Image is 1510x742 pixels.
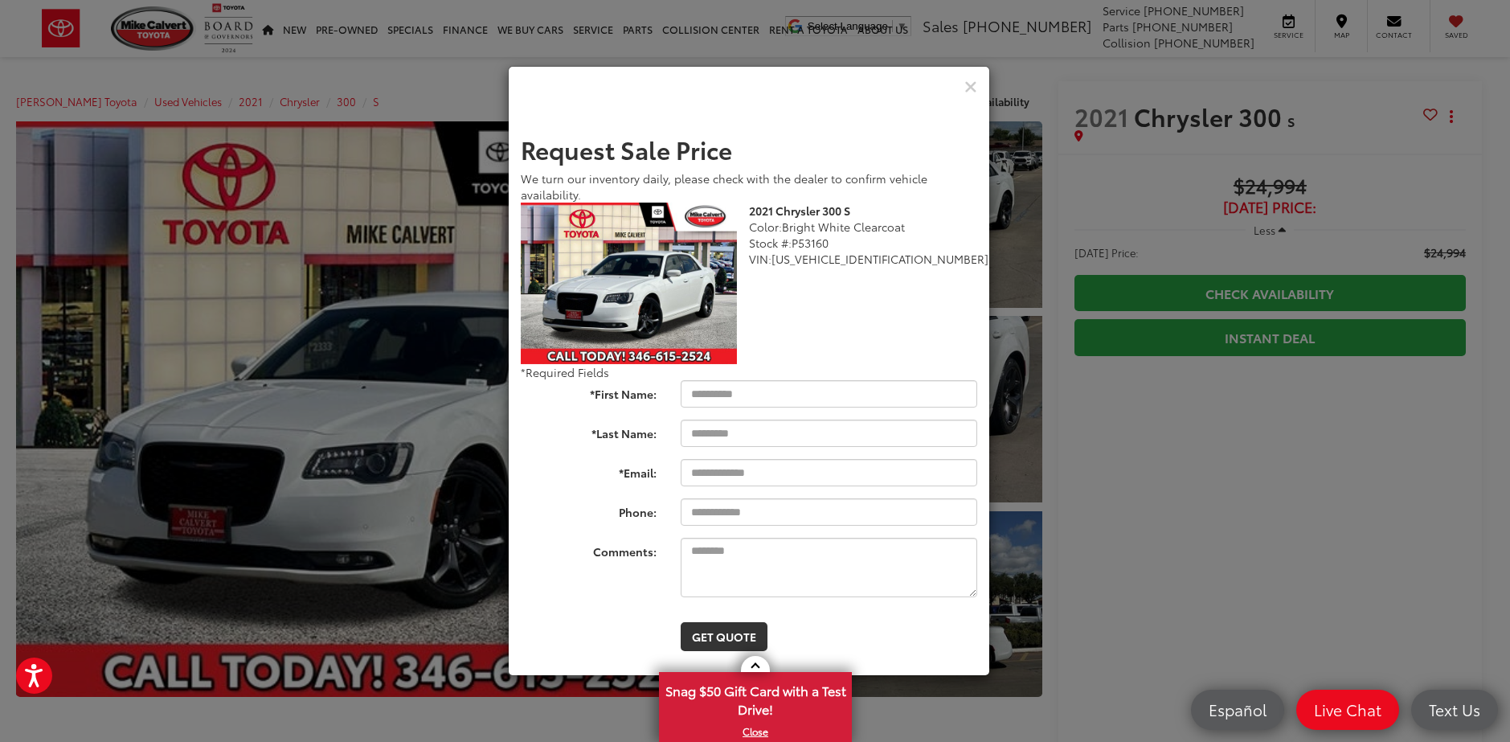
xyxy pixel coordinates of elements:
[792,235,829,251] span: P53160
[521,170,977,203] div: We turn our inventory daily, please check with the dealer to confirm vehicle availability.
[1306,699,1389,719] span: Live Chat
[964,77,977,96] button: Close
[661,674,850,723] span: Snag $50 Gift Card with a Test Drive!
[1191,690,1284,730] a: Español
[749,251,771,267] span: VIN:
[749,203,850,219] b: 2021 Chrysler 300 S
[521,136,977,162] h2: Request Sale Price
[509,380,669,402] label: *First Name:
[1296,690,1399,730] a: Live Chat
[771,251,988,267] span: [US_VEHICLE_IDENTIFICATION_NUMBER]
[749,219,782,235] span: Color:
[1421,699,1488,719] span: Text Us
[681,622,767,651] button: Get Quote
[509,498,669,520] label: Phone:
[1411,690,1498,730] a: Text Us
[782,219,905,235] span: Bright White Clearcoat
[509,538,669,560] label: Comments:
[509,420,669,441] label: *Last Name:
[749,235,792,251] span: Stock #:
[509,459,669,481] label: *Email:
[1201,699,1275,719] span: Español
[521,203,737,365] img: 2021 Chrysler 300 S
[521,364,609,380] span: *Required Fields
